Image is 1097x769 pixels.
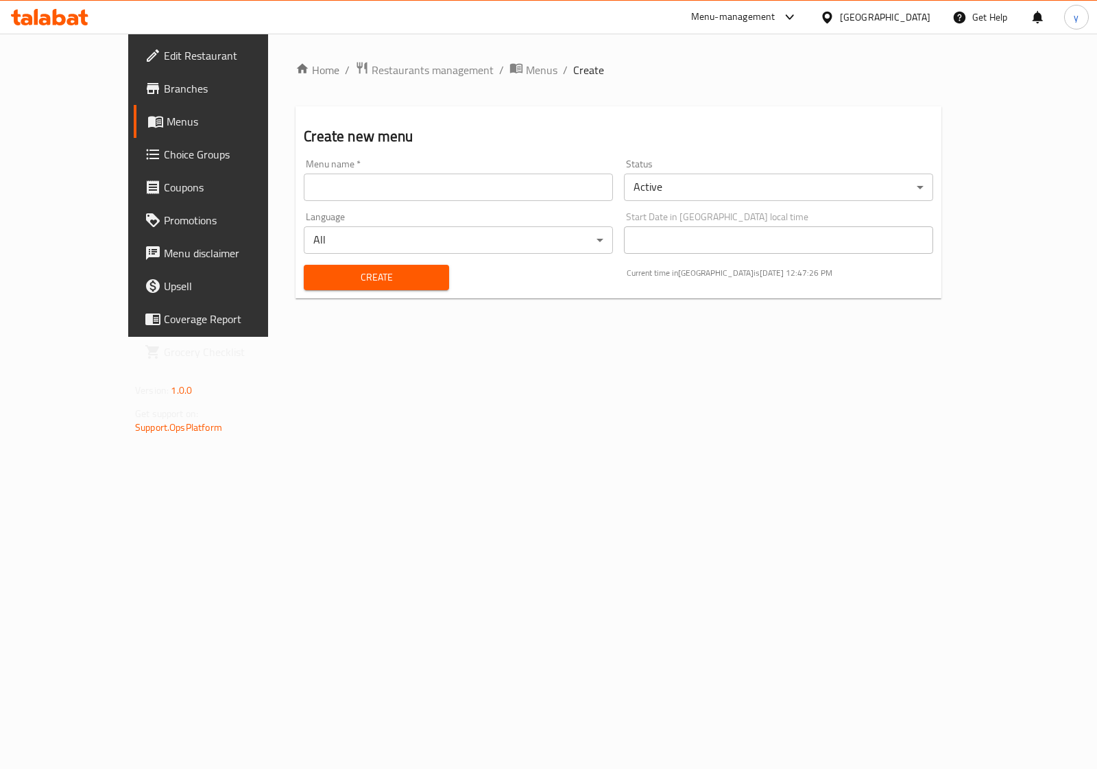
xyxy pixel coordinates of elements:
span: Edit Restaurant [164,47,300,64]
span: Menu disclaimer [164,245,300,261]
nav: breadcrumb [296,61,941,79]
h2: Create new menu [304,126,933,147]
span: Upsell [164,278,300,294]
a: Choice Groups [134,138,311,171]
a: Branches [134,72,311,105]
li: / [563,62,568,78]
a: Menus [509,61,557,79]
span: Coupons [164,179,300,196]
a: Restaurants management [355,61,494,79]
span: Branches [164,80,300,97]
a: Menus [134,105,311,138]
span: Version: [135,381,169,399]
div: Menu-management [691,9,775,25]
span: Choice Groups [164,146,300,163]
span: Coverage Report [164,311,300,327]
span: Grocery Checklist [164,344,300,360]
span: 1.0.0 [171,381,192,399]
a: Home [296,62,339,78]
span: Get support on: [135,405,198,423]
a: Coverage Report [134,303,311,335]
a: Promotions [134,204,311,237]
span: y [1074,10,1078,25]
p: Current time in [GEOGRAPHIC_DATA] is [DATE] 12:47:26 PM [627,267,933,279]
a: Coupons [134,171,311,204]
span: Restaurants management [372,62,494,78]
div: [GEOGRAPHIC_DATA] [840,10,930,25]
span: Menus [526,62,557,78]
button: Create [304,265,448,290]
a: Grocery Checklist [134,335,311,368]
div: All [304,226,613,254]
li: / [499,62,504,78]
span: Create [315,269,437,286]
span: Menus [167,113,300,130]
a: Menu disclaimer [134,237,311,270]
span: Create [573,62,604,78]
li: / [345,62,350,78]
span: Promotions [164,212,300,228]
div: Active [624,174,933,201]
a: Support.OpsPlatform [135,418,222,436]
input: Please enter Menu name [304,174,613,201]
a: Upsell [134,270,311,303]
a: Edit Restaurant [134,39,311,72]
